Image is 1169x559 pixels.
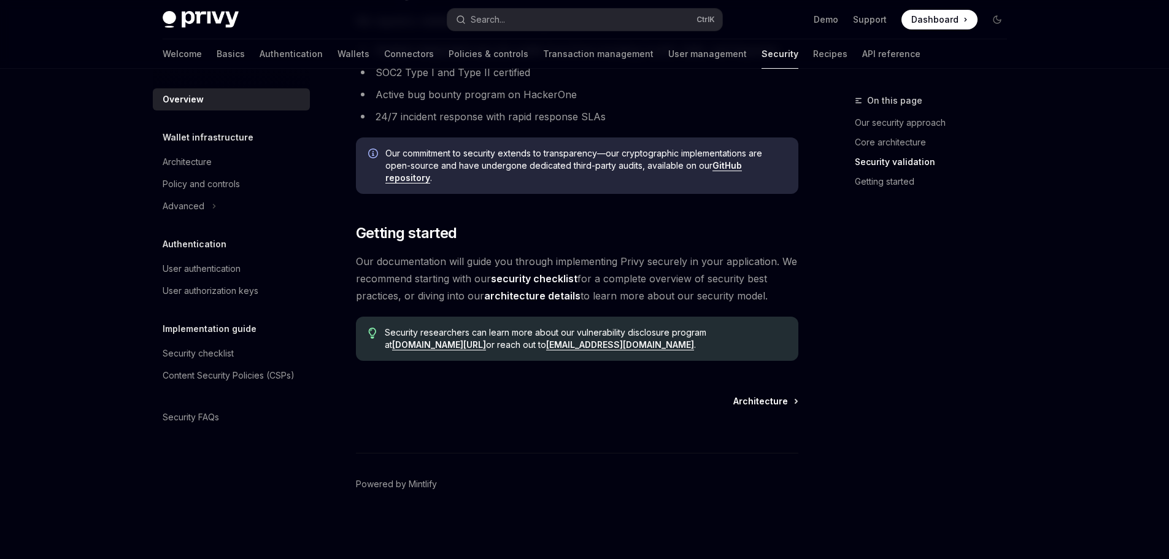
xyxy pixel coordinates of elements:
a: Powered by Mintlify [356,478,437,490]
a: Security FAQs [153,406,310,428]
a: User management [668,39,747,69]
div: User authentication [163,261,241,276]
a: Core architecture [855,133,1017,152]
span: Our commitment to security extends to transparency—our cryptographic implementations are open-sou... [385,147,786,184]
button: Toggle dark mode [987,10,1007,29]
a: Demo [814,13,838,26]
span: Our documentation will guide you through implementing Privy securely in your application. We reco... [356,253,798,304]
h5: Wallet infrastructure [163,130,253,145]
a: Security checklist [153,342,310,364]
li: 24/7 incident response with rapid response SLAs [356,108,798,125]
a: [DOMAIN_NAME][URL] [392,339,486,350]
span: Getting started [356,223,457,243]
a: Connectors [384,39,434,69]
div: Search... [471,12,505,27]
a: Security [762,39,798,69]
span: On this page [867,93,922,108]
a: API reference [862,39,920,69]
div: Overview [163,92,204,107]
a: [EMAIL_ADDRESS][DOMAIN_NAME] [546,339,694,350]
a: Architecture [733,395,797,407]
div: Security checklist [163,346,234,361]
a: Recipes [813,39,847,69]
a: Our security approach [855,113,1017,133]
a: architecture details [484,290,581,303]
a: Welcome [163,39,202,69]
a: User authorization keys [153,280,310,302]
a: Getting started [855,172,1017,191]
span: Ctrl K [696,15,715,25]
span: Architecture [733,395,788,407]
a: User authentication [153,258,310,280]
span: Dashboard [911,13,959,26]
div: Policy and controls [163,177,240,191]
a: security checklist [491,272,577,285]
div: Content Security Policies (CSPs) [163,368,295,383]
div: User authorization keys [163,283,258,298]
svg: Info [368,148,380,161]
svg: Tip [368,328,377,339]
a: Basics [217,39,245,69]
div: Security FAQs [163,410,219,425]
a: Wallets [338,39,369,69]
a: Policy and controls [153,173,310,195]
div: Advanced [163,199,204,214]
a: Dashboard [901,10,978,29]
a: Transaction management [543,39,654,69]
li: SOC2 Type I and Type II certified [356,64,798,81]
h5: Implementation guide [163,322,257,336]
div: Architecture [163,155,212,169]
li: Active bug bounty program on HackerOne [356,86,798,103]
span: Security researchers can learn more about our vulnerability disclosure program at or reach out to . [385,326,785,351]
button: Search...CtrlK [447,9,722,31]
a: Support [853,13,887,26]
a: Architecture [153,151,310,173]
a: Policies & controls [449,39,528,69]
a: Overview [153,88,310,110]
h5: Authentication [163,237,226,252]
a: Security validation [855,152,1017,172]
a: Authentication [260,39,323,69]
a: Content Security Policies (CSPs) [153,364,310,387]
img: dark logo [163,11,239,28]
